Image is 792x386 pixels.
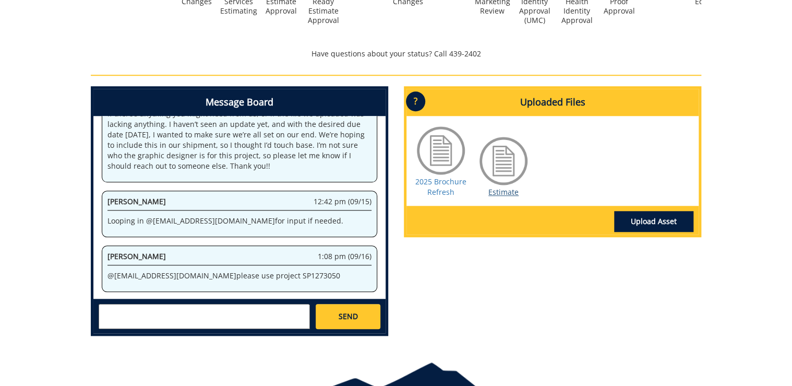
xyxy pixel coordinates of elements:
span: SEND [338,311,357,322]
a: Upload Asset [614,211,693,232]
span: 12:42 pm (09/15) [314,196,371,207]
p: ? [406,91,425,111]
a: Estimate [488,187,519,197]
p: Have questions about your status? Call 439-2402 [91,49,701,59]
p: @ [EMAIL_ADDRESS][DOMAIN_NAME] Good afternoon! I just wanted to check if there’s anything you mig... [107,98,371,171]
a: 2025 Brochure Refresh [415,177,466,197]
p: Looping in @ [EMAIL_ADDRESS][DOMAIN_NAME] for input if needed. [107,216,371,226]
a: SEND [316,304,380,329]
span: 1:08 pm (09/16) [318,251,371,262]
span: [PERSON_NAME] [107,251,166,261]
p: @ [EMAIL_ADDRESS][DOMAIN_NAME] please use project SP1273050 [107,271,371,281]
h4: Uploaded Files [406,89,699,116]
h4: Message Board [93,89,386,116]
span: [PERSON_NAME] [107,196,166,206]
textarea: messageToSend [99,304,310,329]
